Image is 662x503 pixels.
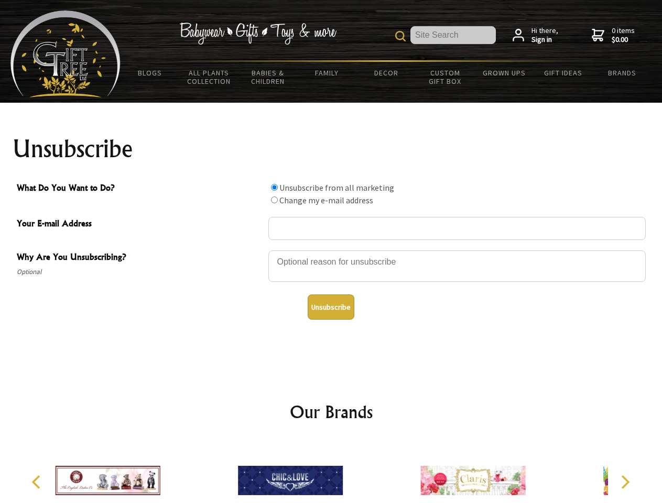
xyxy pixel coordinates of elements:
span: What Do You Want to Do? [17,181,263,196]
a: Brands [593,62,652,84]
span: 0 items [612,26,635,45]
button: Next [613,471,636,494]
a: 0 items$0.00 [592,26,635,45]
a: Hi there,Sign in [513,26,558,45]
a: All Plants Collection [180,62,239,92]
img: product search [395,31,406,41]
span: Why Are You Unsubscribing? [17,250,263,266]
strong: Sign in [531,35,558,45]
a: Grown Ups [474,62,534,84]
a: Babies & Children [238,62,298,92]
h2: Our Brands [21,399,642,424]
textarea: Why Are You Unsubscribing? [268,250,646,282]
img: Babywear - Gifts - Toys & more [179,23,337,45]
label: Change my e-mail address [279,195,373,205]
span: Optional [17,266,263,278]
label: Unsubscribe from all marketing [279,182,394,193]
span: Your E-mail Address [17,217,263,232]
a: BLOGS [121,62,180,84]
a: Decor [356,62,416,84]
a: Custom Gift Box [416,62,475,92]
a: Gift Ideas [534,62,593,84]
strong: $0.00 [612,35,635,45]
span: Hi there, [531,26,558,45]
input: Your E-mail Address [268,217,646,240]
input: What Do You Want to Do? [271,196,278,203]
h1: Unsubscribe [13,136,650,161]
input: Site Search [410,26,496,44]
button: Previous [26,471,49,494]
a: Family [298,62,357,84]
img: Babyware - Gifts - Toys and more... [10,10,121,97]
button: Unsubscribe [308,294,354,320]
input: What Do You Want to Do? [271,184,278,191]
